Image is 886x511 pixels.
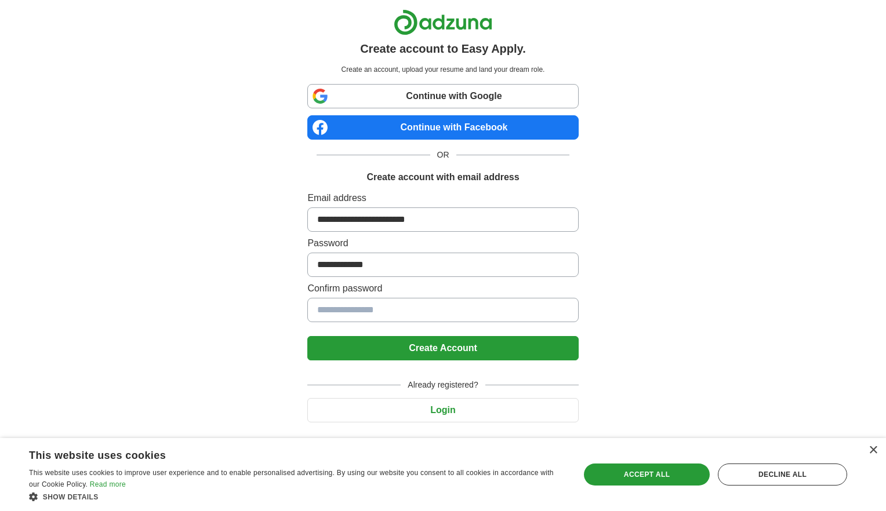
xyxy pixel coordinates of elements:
[90,480,126,488] a: Read more, opens a new window
[366,170,519,184] h1: Create account with email address
[307,405,578,415] a: Login
[401,379,485,391] span: Already registered?
[307,436,578,447] a: Return to job advert
[584,463,710,486] div: Accept all
[307,84,578,108] a: Continue with Google
[307,236,578,250] label: Password
[360,40,526,57] h1: Create account to Easy Apply.
[394,9,492,35] img: Adzuna logo
[307,191,578,205] label: Email address
[869,446,877,455] div: Close
[307,282,578,295] label: Confirm password
[29,445,535,462] div: This website uses cookies
[430,149,456,161] span: OR
[718,463,847,486] div: Decline all
[307,115,578,140] a: Continue with Facebook
[29,469,554,488] span: This website uses cookies to improve user experience and to enable personalised advertising. By u...
[307,398,578,422] button: Login
[29,491,564,502] div: Show details
[43,493,99,501] span: Show details
[310,64,576,75] p: Create an account, upload your resume and land your dream role.
[307,336,578,360] button: Create Account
